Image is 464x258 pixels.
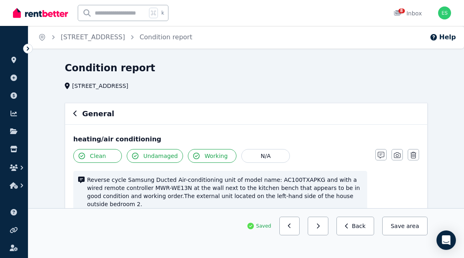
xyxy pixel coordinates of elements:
a: [STREET_ADDRESS] [61,33,125,41]
span: [STREET_ADDRESS] [72,82,128,90]
span: k [161,10,164,16]
span: 8 [398,9,405,13]
img: Elizabeth & Paul Spanos [438,6,451,19]
div: Inbox [394,9,422,17]
button: Undamaged [127,149,183,163]
a: Condition report [140,33,192,41]
span: Reverse cycle Samsung Ducted Air-conditioning unit of model name: AC100TXAPKG and with a wired re... [87,176,362,208]
span: Working [204,152,228,160]
h1: Condition report [65,62,155,75]
nav: Breadcrumb [28,26,202,49]
button: Save area [382,217,428,235]
span: Clean [90,152,106,160]
button: Working [188,149,236,163]
span: Undamaged [143,152,178,160]
button: Back [336,217,374,235]
img: RentBetter [13,7,68,19]
h6: General [82,108,114,119]
button: Clean [73,149,122,163]
button: N/A [241,149,290,163]
span: Saved [256,223,271,229]
span: area [407,222,419,230]
div: Open Intercom Messenger [436,230,456,250]
div: heating/air conditioning [73,134,419,144]
button: Help [430,32,456,42]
